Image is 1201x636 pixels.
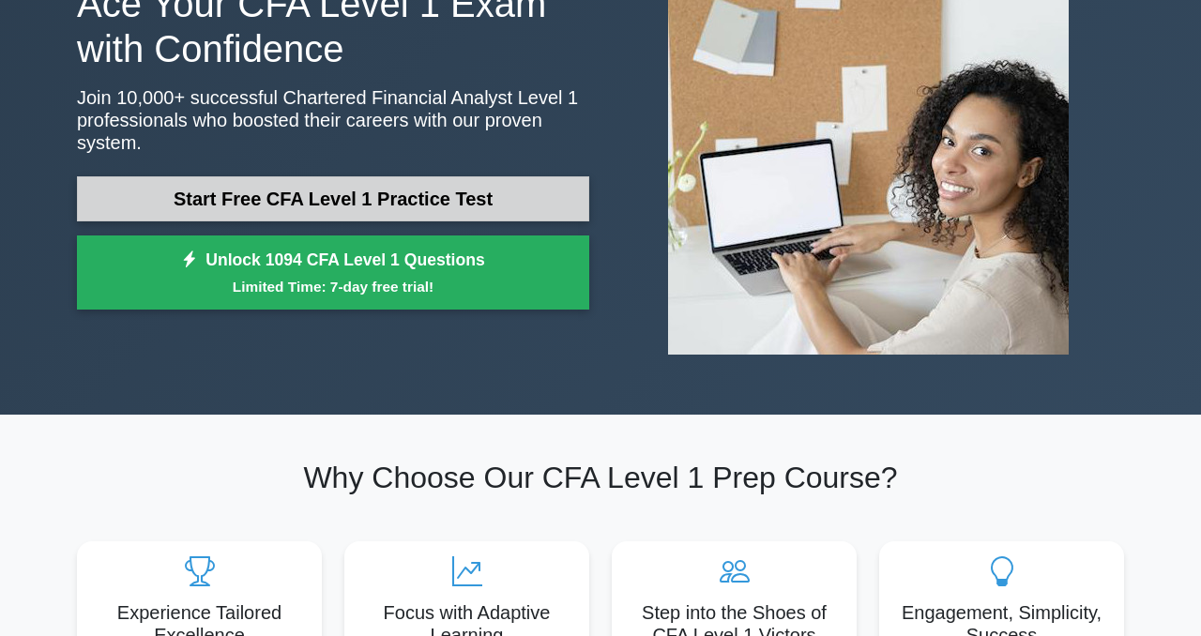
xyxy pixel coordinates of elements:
h2: Why Choose Our CFA Level 1 Prep Course? [77,460,1124,495]
p: Join 10,000+ successful Chartered Financial Analyst Level 1 professionals who boosted their caree... [77,86,589,154]
a: Unlock 1094 CFA Level 1 QuestionsLimited Time: 7-day free trial! [77,235,589,310]
small: Limited Time: 7-day free trial! [100,276,566,297]
a: Start Free CFA Level 1 Practice Test [77,176,589,221]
